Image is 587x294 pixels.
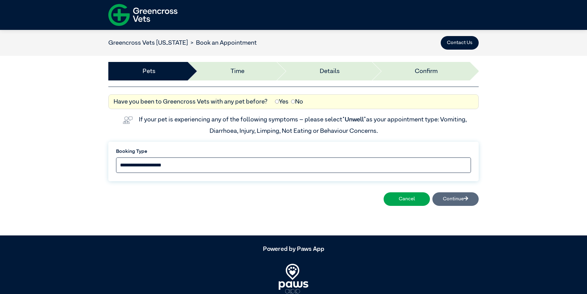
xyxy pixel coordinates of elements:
label: Have you been to Greencross Vets with any pet before? [114,97,268,106]
label: No [291,97,303,106]
input: Yes [275,100,279,104]
span: “Unwell” [342,116,366,123]
a: Pets [143,67,156,76]
h5: Powered by Paws App [108,245,479,253]
button: Contact Us [441,36,479,50]
nav: breadcrumb [108,38,257,47]
button: Cancel [384,192,430,206]
label: Yes [275,97,289,106]
img: f-logo [108,2,177,28]
a: Greencross Vets [US_STATE] [108,40,188,46]
label: If your pet is experiencing any of the following symptoms – please select as your appointment typ... [139,116,468,134]
input: No [291,100,295,104]
li: Book an Appointment [188,38,257,47]
label: Booking Type [116,148,471,155]
img: vet [120,114,135,126]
